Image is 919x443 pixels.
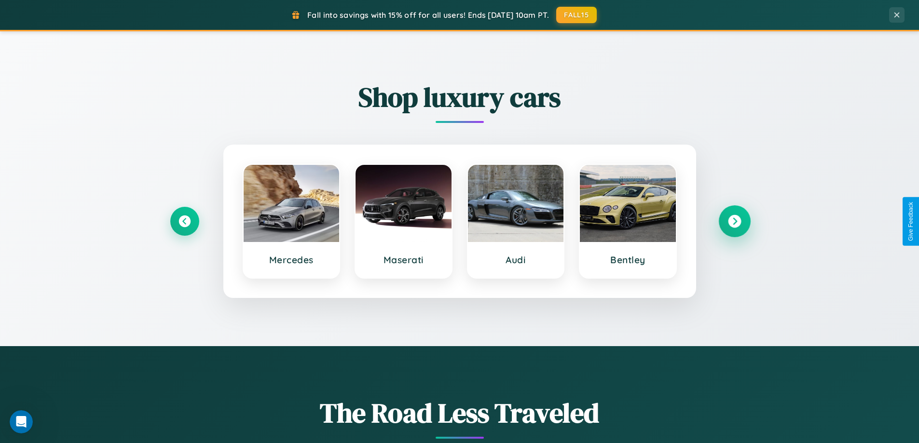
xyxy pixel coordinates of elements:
h3: Mercedes [253,254,330,266]
h2: Shop luxury cars [170,79,749,116]
h3: Maserati [365,254,442,266]
h3: Audi [478,254,554,266]
span: Fall into savings with 15% off for all users! Ends [DATE] 10am PT. [307,10,549,20]
div: Give Feedback [907,202,914,241]
iframe: Intercom live chat [10,410,33,433]
h3: Bentley [590,254,666,266]
button: FALL15 [556,7,597,23]
h1: The Road Less Traveled [170,394,749,431]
